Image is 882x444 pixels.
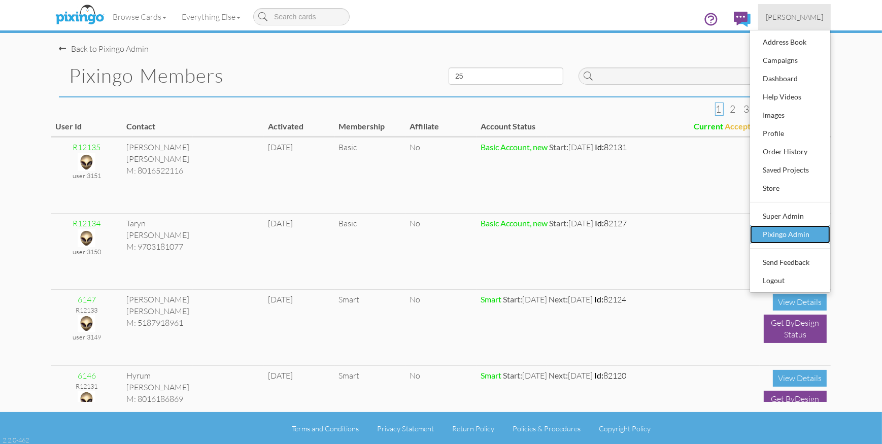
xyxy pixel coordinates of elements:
[377,424,434,433] a: Privacy Statement
[126,370,260,382] div: Hyrum
[594,370,626,381] span: 82120
[253,8,350,25] input: Search cards
[595,218,604,228] strong: Id:
[55,332,118,341] div: user:3149
[594,294,603,304] strong: Id:
[549,142,593,152] span: [DATE]
[105,4,174,29] a: Browse Cards
[760,144,820,159] div: Order History
[59,33,823,55] nav-back: Pixingo Admin
[750,253,830,271] a: Send Feedback
[335,290,406,366] td: Smart
[481,294,501,304] strong: Smart
[69,65,433,86] h1: Pixingo Members
[750,51,830,70] a: Campaigns
[760,273,820,288] div: Logout
[335,138,406,214] td: Basic
[126,382,260,393] div: [PERSON_NAME]
[760,126,820,141] div: Profile
[55,121,118,132] div: User Id
[694,121,723,131] span: Current
[764,315,827,343] div: Get ByDesign Status
[750,124,830,143] a: Profile
[78,315,95,332] img: alien.png
[760,89,820,105] div: Help Videos
[503,294,522,304] strong: Start:
[750,70,830,88] a: Dashboard
[126,317,260,329] div: M: 5187918961
[750,143,830,161] a: Order History
[410,121,472,132] div: Affiliate
[549,370,593,381] span: [DATE]
[760,227,820,242] div: Pixingo Admin
[59,43,149,55] div: Back to Pixingo Admin
[481,370,501,380] strong: Smart
[268,121,331,132] div: Activated
[126,218,260,229] div: Taryn
[750,88,830,106] a: Help Videos
[126,229,260,241] div: [PERSON_NAME]
[126,393,260,405] div: M: 8016186869
[760,255,820,270] div: Send Feedback
[716,103,721,115] span: 1
[594,370,603,380] strong: Id:
[599,424,651,433] a: Copyright Policy
[410,142,420,152] span: No
[53,3,107,28] img: pixingo logo
[549,294,593,304] span: [DATE]
[750,161,830,179] a: Saved Projects
[760,162,820,178] div: Saved Projects
[725,121,766,131] span: Acceptable
[760,35,820,50] div: Address Book
[595,142,604,152] strong: Id:
[750,207,830,225] a: Super Admin
[55,247,118,256] div: user:3150
[595,218,627,228] span: 82127
[743,103,749,115] span: 3
[410,294,420,304] span: No
[126,305,260,317] div: [PERSON_NAME]
[410,370,420,381] span: No
[760,71,820,86] div: Dashboard
[750,106,830,124] a: Images
[750,271,830,290] a: Logout
[750,225,830,244] a: Pixingo Admin
[335,366,406,442] td: Smart
[760,108,820,123] div: Images
[513,424,581,433] a: Policies & Procedures
[481,121,535,131] span: Account Status
[758,4,831,30] a: [PERSON_NAME]
[503,294,547,304] span: [DATE]
[264,366,335,442] td: [DATE]
[55,305,118,315] div: R12133
[549,218,593,228] span: [DATE]
[452,424,494,433] a: Return Policy
[55,294,118,305] div: 6147
[292,424,359,433] a: Terms and Conditions
[750,33,830,51] a: Address Book
[339,121,402,132] div: Membership
[126,153,260,165] div: [PERSON_NAME]
[760,53,820,68] div: Campaigns
[549,218,568,228] strong: Start:
[55,171,118,180] div: user:3151
[549,294,568,304] strong: Next:
[264,138,335,214] td: [DATE]
[78,391,95,408] img: alien.png
[481,142,548,152] strong: Basic Account, new
[594,294,626,304] span: 82124
[55,218,118,229] div: R12134
[126,165,260,177] div: M: 8016522116
[730,103,735,115] span: 2
[126,142,260,153] div: [PERSON_NAME]
[734,12,751,27] img: comments.svg
[55,382,118,391] div: R12131
[335,214,406,290] td: Basic
[595,142,627,152] span: 82131
[549,370,568,380] strong: Next:
[503,370,522,380] strong: Start:
[760,181,820,196] div: Store
[174,4,248,29] a: Everything Else
[503,370,547,381] span: [DATE]
[55,142,118,153] div: R12135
